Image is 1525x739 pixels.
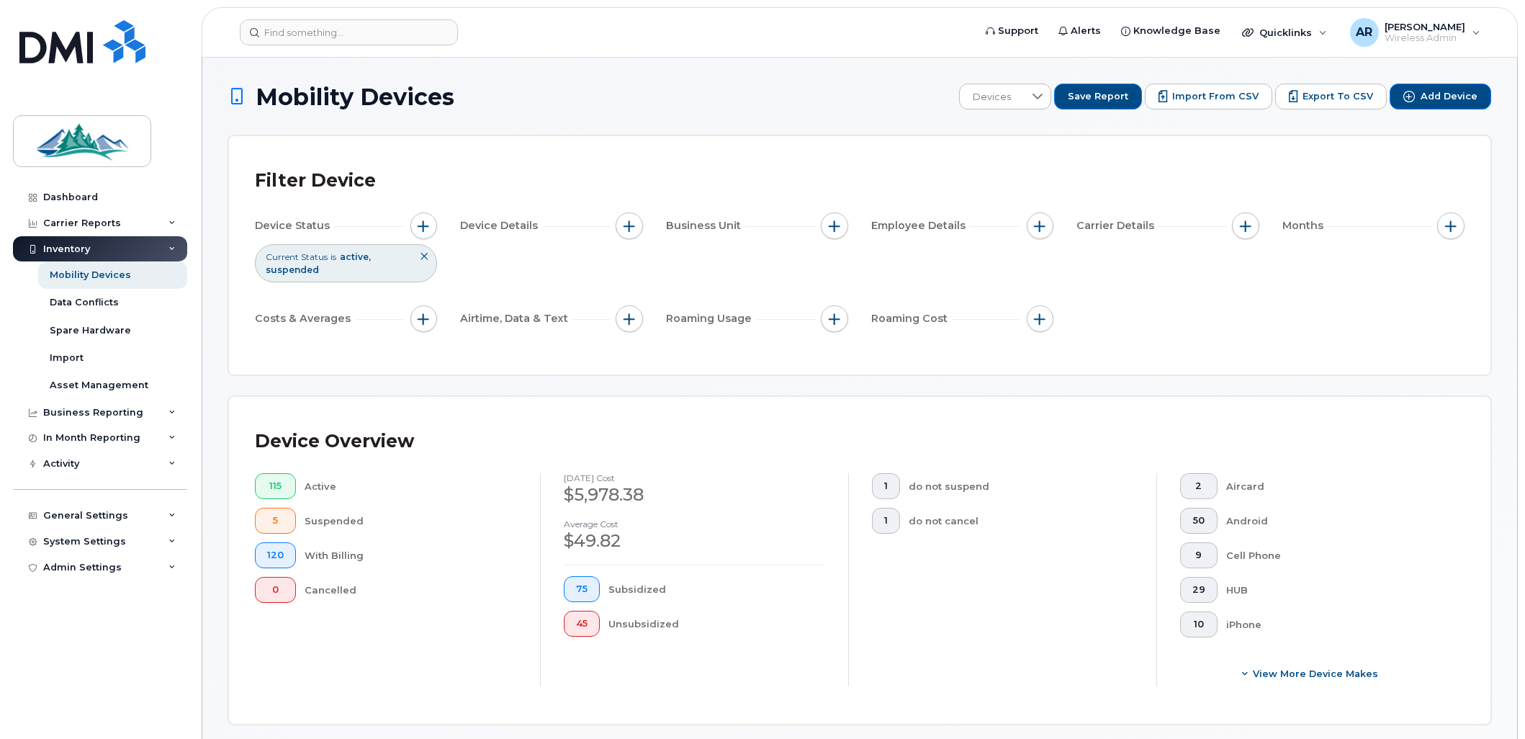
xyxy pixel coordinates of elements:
span: 29 [1192,584,1205,596]
button: 75 [564,576,600,602]
div: Subsidized [608,576,826,602]
button: Export to CSV [1275,84,1387,109]
button: 0 [255,577,296,603]
span: Device Status [255,218,334,233]
span: Mobility Devices [256,84,454,109]
button: View More Device Makes [1180,660,1441,686]
span: Devices [960,84,1024,110]
span: Device Details [460,218,542,233]
button: 29 [1180,577,1218,603]
span: Add Device [1421,90,1477,103]
button: 2 [1180,473,1218,499]
div: Cancelled [305,577,518,603]
span: Current Status [266,251,328,263]
button: Add Device [1390,84,1491,109]
span: View More Device Makes [1253,667,1378,681]
span: 115 [267,480,284,492]
span: 50 [1192,515,1205,527]
button: 115 [255,473,296,499]
span: 1 [884,480,888,492]
div: iPhone [1226,612,1442,637]
span: Airtime, Data & Text [460,311,572,326]
h4: Average cost [564,519,825,529]
span: 1 [884,515,888,527]
span: 45 [576,618,588,630]
div: Unsubsidized [608,611,826,637]
div: Device Overview [255,423,414,460]
span: 9 [1192,550,1205,561]
div: $49.82 [564,529,825,553]
span: Costs & Averages [255,311,355,326]
div: do not suspend [909,473,1134,499]
button: 9 [1180,542,1218,568]
span: 0 [267,584,284,596]
span: is [330,251,336,263]
span: suspended [266,264,319,275]
button: 10 [1180,612,1218,637]
button: 50 [1180,508,1218,534]
button: 1 [872,473,900,499]
span: Carrier Details [1076,218,1159,233]
span: Export to CSV [1303,90,1373,103]
span: Business Unit [666,218,745,233]
span: Months [1282,218,1328,233]
span: Import from CSV [1172,90,1259,103]
button: 1 [872,508,900,534]
div: Active [305,473,518,499]
div: do not cancel [909,508,1134,534]
button: Import from CSV [1145,84,1272,109]
h4: [DATE] cost [564,473,825,483]
div: Android [1226,508,1442,534]
span: Roaming Cost [871,311,952,326]
div: Cell Phone [1226,542,1442,568]
span: 2 [1192,480,1205,492]
div: Aircard [1226,473,1442,499]
div: Filter Device [255,162,376,200]
span: Save Report [1068,90,1128,103]
div: $5,978.38 [564,483,825,507]
div: With Billing [305,542,518,568]
span: active [340,251,371,262]
button: 45 [564,611,600,637]
button: 120 [255,542,296,568]
div: HUB [1226,577,1442,603]
span: 5 [267,515,284,527]
span: 120 [267,550,284,561]
button: Save Report [1054,84,1142,109]
span: 10 [1192,619,1205,630]
button: 5 [255,508,296,534]
span: 75 [576,583,588,595]
span: Employee Details [871,218,970,233]
span: Roaming Usage [666,311,756,326]
div: Suspended [305,508,518,534]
